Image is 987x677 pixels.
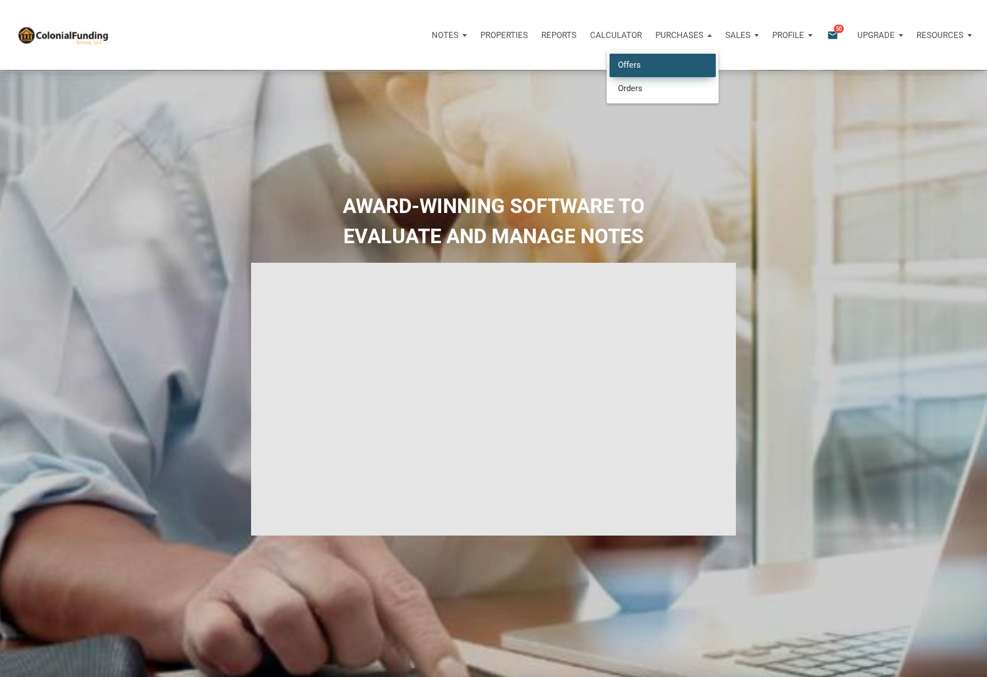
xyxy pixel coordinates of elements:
[857,30,895,40] p: Upgrade
[649,18,719,52] button: Purchases
[910,18,979,52] button: Resources
[826,29,839,41] i: email
[851,18,910,52] button: Upgrade
[655,30,703,40] p: Purchases
[610,54,716,77] a: Offers
[917,30,964,40] p: Resources
[583,18,649,52] a: Calculator
[251,263,736,536] iframe: NoteUnlimited
[610,77,716,100] a: Orders
[834,24,844,33] span: 50
[719,18,766,52] button: Sales
[474,18,535,52] a: Properties
[432,30,459,40] p: Notes
[480,30,528,40] p: Properties
[8,191,979,252] h2: AWARD-WINNING SOFTWARE TO EVALUATE AND MANAGE NOTES
[766,18,819,52] button: Profile
[819,18,851,52] button: email50
[725,30,750,40] p: Sales
[649,18,719,52] a: Purchases OffersOrders
[590,30,642,40] p: Calculator
[535,18,583,52] button: Reports
[772,30,804,40] p: Profile
[425,18,474,52] button: Notes
[541,30,577,40] p: Reports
